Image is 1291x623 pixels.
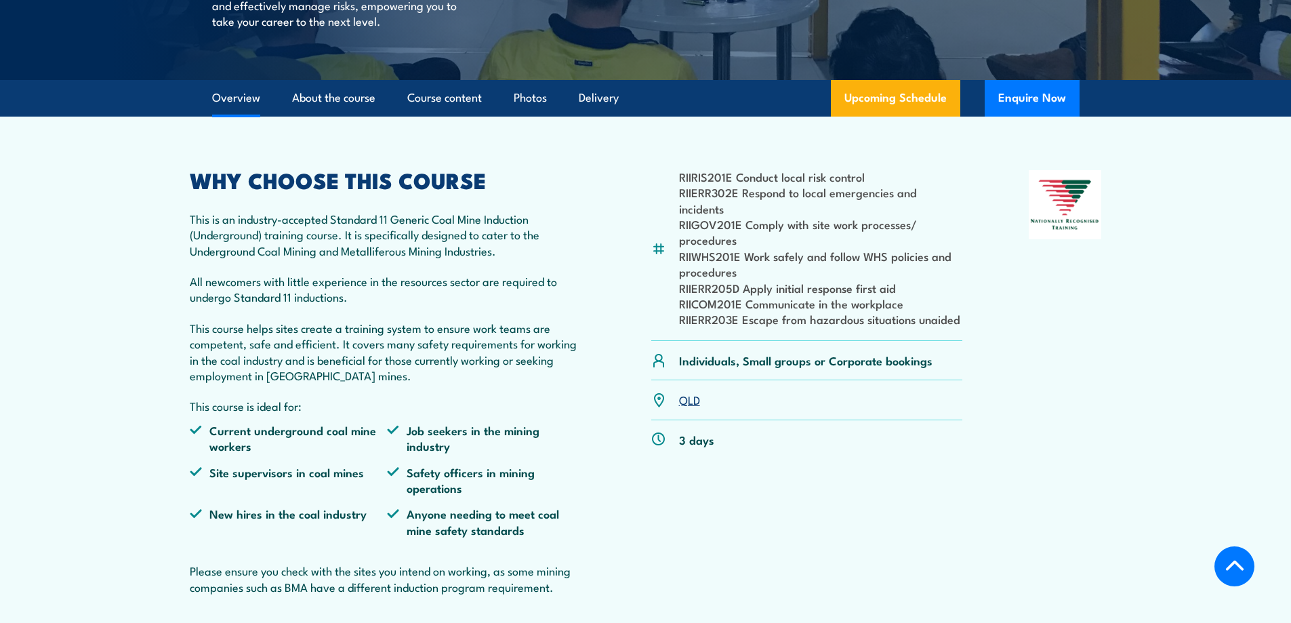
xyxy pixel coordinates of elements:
[985,80,1080,117] button: Enquire Now
[679,432,714,447] p: 3 days
[1029,170,1102,239] img: Nationally Recognised Training logo.
[679,353,933,368] p: Individuals, Small groups or Corporate bookings
[679,184,963,216] li: RIIERR302E Respond to local emergencies and incidents
[679,391,700,407] a: QLD
[190,464,388,496] li: Site supervisors in coal mines
[579,80,619,116] a: Delivery
[190,170,586,189] h2: WHY CHOOSE THIS COURSE
[387,422,585,454] li: Job seekers in the mining industry
[190,320,586,384] p: This course helps sites create a training system to ensure work teams are competent, safe and eff...
[190,273,586,305] p: All newcomers with little experience in the resources sector are required to undergo Standard 11 ...
[190,563,586,595] p: Please ensure you check with the sites you intend on working, as some mining companies such as BM...
[190,398,586,414] p: This course is ideal for:
[212,80,260,116] a: Overview
[190,211,586,258] p: This is an industry-accepted Standard 11 Generic Coal Mine Induction (Underground) training cours...
[292,80,375,116] a: About the course
[679,216,963,248] li: RIIGOV201E Comply with site work processes/ procedures
[387,464,585,496] li: Safety officers in mining operations
[190,422,388,454] li: Current underground coal mine workers
[407,80,482,116] a: Course content
[679,248,963,280] li: RIIWHS201E Work safely and follow WHS policies and procedures
[831,80,960,117] a: Upcoming Schedule
[679,296,963,311] li: RIICOM201E Communicate in the workplace
[679,169,963,184] li: RIIRIS201E Conduct local risk control
[679,311,963,327] li: RIIERR203E Escape from hazardous situations unaided
[679,280,963,296] li: RIIERR205D Apply initial response first aid
[190,506,388,538] li: New hires in the coal industry
[514,80,547,116] a: Photos
[387,506,585,538] li: Anyone needing to meet coal mine safety standards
